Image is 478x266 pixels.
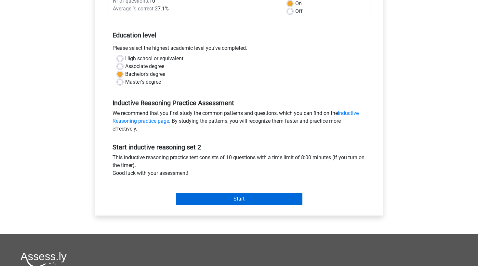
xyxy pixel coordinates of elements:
label: Off [295,7,303,15]
div: This inductive reasoning practice test consists of 10 questions with a time limit of 8:00 minutes... [108,154,370,180]
label: Bachelor's degree [125,70,165,78]
h5: Start inductive reasoning set 2 [113,143,365,151]
span: Average % correct: [113,6,155,12]
h5: Inductive Reasoning Practice Assessment [113,99,365,107]
div: Please select the highest academic level you’ve completed. [108,44,370,55]
label: High school or equivalent [125,55,183,63]
div: 37.1% [108,5,283,13]
h5: Education level [113,29,365,42]
div: We recommend that you first study the common patterns and questions, which you can find on the . ... [108,109,370,135]
label: Master's degree [125,78,161,86]
input: Start [176,193,302,205]
label: Associate degree [125,63,164,70]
